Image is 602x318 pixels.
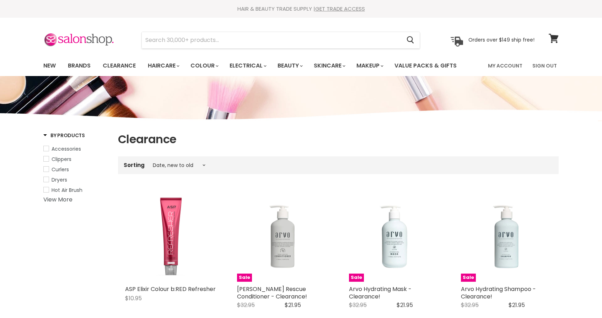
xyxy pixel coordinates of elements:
[237,191,328,282] img: Arvo Bond Rescue Conditioner - Clearance!
[285,301,301,309] span: $21.95
[461,274,476,282] span: Sale
[308,58,350,73] a: Skincare
[461,191,552,282] a: Arvo Hydrating Shampoo - Clearance! Sale
[509,301,525,309] span: $21.95
[349,285,412,301] a: Arvo Hydrating Mask - Clearance!
[349,191,440,282] a: Arvo Hydrating Mask - Clearance! Sale
[272,58,307,73] a: Beauty
[237,301,255,309] span: $32.95
[52,166,69,173] span: Curlers
[34,55,568,76] nav: Main
[63,58,96,73] a: Brands
[43,195,72,204] a: View More
[389,58,462,73] a: Value Packs & Gifts
[351,58,388,73] a: Makeup
[468,37,534,43] p: Orders over $149 ship free!
[52,176,67,183] span: Dryers
[315,5,365,12] a: GET TRADE ACCESS
[349,191,440,282] img: Arvo Hydrating Mask - Clearance!
[237,285,307,301] a: [PERSON_NAME] Rescue Conditioner - Clearance!
[43,132,85,139] h3: By Products
[52,145,81,152] span: Accessories
[43,155,109,163] a: Clippers
[185,58,223,73] a: Colour
[528,58,561,73] a: Sign Out
[52,156,71,163] span: Clippers
[143,58,184,73] a: Haircare
[141,32,420,49] form: Product
[43,145,109,153] a: Accessories
[401,32,420,48] button: Search
[142,32,401,48] input: Search
[461,285,536,301] a: Arvo Hydrating Shampoo - Clearance!
[397,301,413,309] span: $21.95
[224,58,271,73] a: Electrical
[461,301,479,309] span: $32.95
[124,162,145,168] label: Sorting
[38,55,473,76] ul: Main menu
[125,191,216,282] img: ASP Elixir Colour b:RED Refresher
[38,58,61,73] a: New
[237,274,252,282] span: Sale
[97,58,141,73] a: Clearance
[125,285,216,293] a: ASP Elixir Colour b:RED Refresher
[34,5,568,12] div: HAIR & BEAUTY TRADE SUPPLY |
[349,274,364,282] span: Sale
[237,191,328,282] a: Arvo Bond Rescue Conditioner - Clearance! Sale
[118,132,559,147] h1: Clearance
[43,186,109,194] a: Hot Air Brush
[52,187,82,194] span: Hot Air Brush
[461,191,552,282] img: Arvo Hydrating Shampoo - Clearance!
[484,58,527,73] a: My Account
[43,176,109,184] a: Dryers
[125,294,142,302] span: $10.95
[349,301,367,309] span: $32.95
[43,166,109,173] a: Curlers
